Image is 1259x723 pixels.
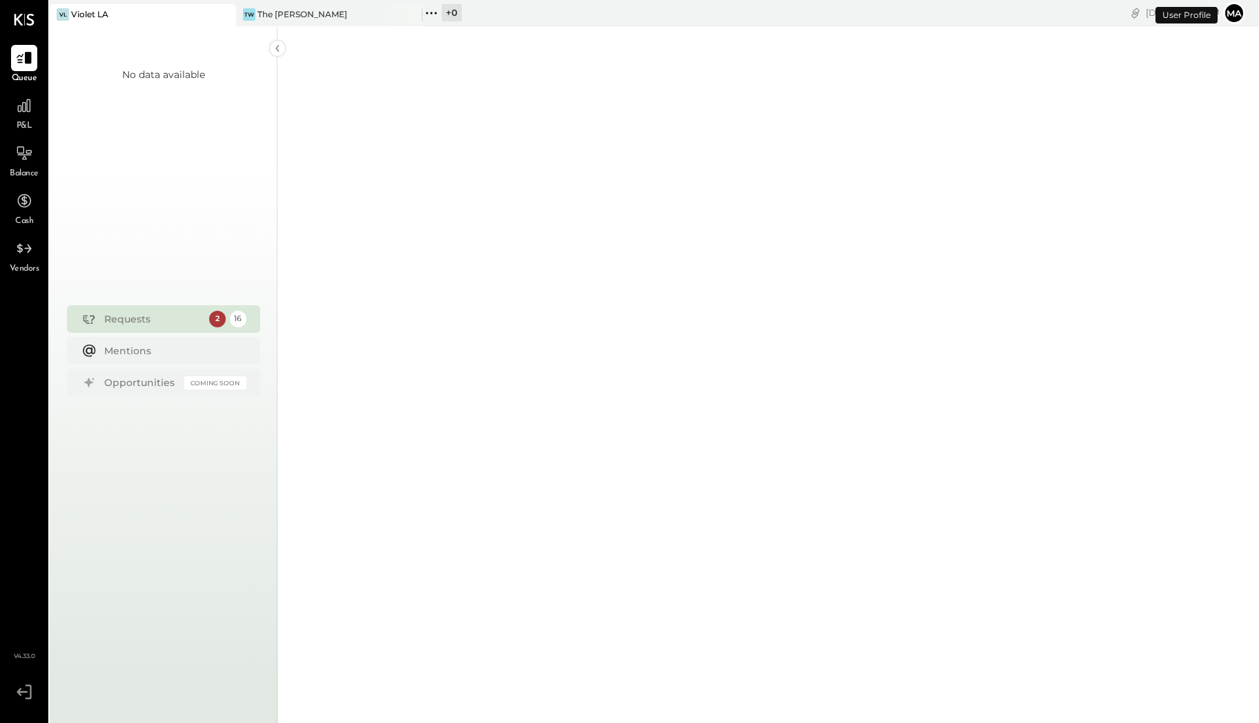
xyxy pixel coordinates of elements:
div: No data available [122,68,205,81]
div: Opportunities [104,376,177,389]
div: VL [57,8,69,21]
span: P&L [17,120,32,133]
div: TW [243,8,255,21]
div: Requests [104,312,202,326]
div: The [PERSON_NAME] [257,8,347,20]
span: Cash [15,215,33,228]
a: Queue [1,45,48,85]
a: P&L [1,93,48,133]
div: Violet LA [71,8,108,20]
div: [DATE] [1146,6,1220,19]
div: + 0 [442,4,462,21]
div: User Profile [1155,7,1218,23]
div: 2 [209,311,226,327]
div: Coming Soon [184,376,246,389]
div: Mentions [104,344,240,358]
a: Balance [1,140,48,180]
span: Queue [12,73,37,85]
span: Balance [10,168,39,180]
div: copy link [1129,6,1142,20]
div: 16 [230,311,246,327]
span: Vendors [10,263,39,276]
a: Vendors [1,235,48,276]
a: Cash [1,188,48,228]
button: Ma [1223,2,1245,24]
